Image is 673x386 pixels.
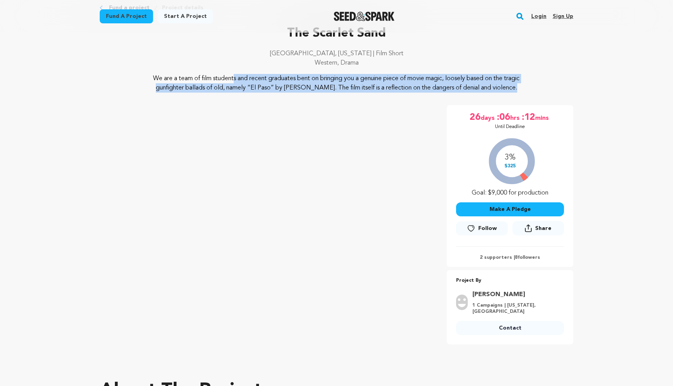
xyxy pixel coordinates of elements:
[553,10,573,23] a: Sign up
[513,221,564,235] button: Share
[100,58,573,68] p: Western, Drama
[334,12,395,21] a: Seed&Spark Homepage
[456,276,564,285] p: Project By
[481,111,496,124] span: days
[472,302,559,315] p: 1 Campaigns | [US_STATE], [GEOGRAPHIC_DATA]
[495,124,525,130] p: Until Deadline
[456,321,564,335] a: Contact
[456,295,468,310] img: user.png
[100,24,573,43] p: The Scarlet Sand
[515,255,518,260] span: 8
[496,111,510,124] span: :06
[100,9,153,23] a: Fund a project
[478,225,497,232] span: Follow
[456,221,507,235] a: Follow
[535,111,550,124] span: mins
[100,49,573,58] p: [GEOGRAPHIC_DATA], [US_STATE] | Film Short
[472,290,559,299] a: Goto Seth profile
[510,111,521,124] span: hrs
[456,202,564,216] button: Make A Pledge
[158,9,213,23] a: Start a project
[513,221,564,239] span: Share
[535,225,551,232] span: Share
[147,74,526,93] p: We are a team of film students and recent graduates bent on bringing you a genuine piece of movie...
[456,254,564,261] p: 2 supporters | followers
[521,111,535,124] span: :12
[531,10,546,23] a: Login
[470,111,481,124] span: 26
[334,12,395,21] img: Seed&Spark Logo Dark Mode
